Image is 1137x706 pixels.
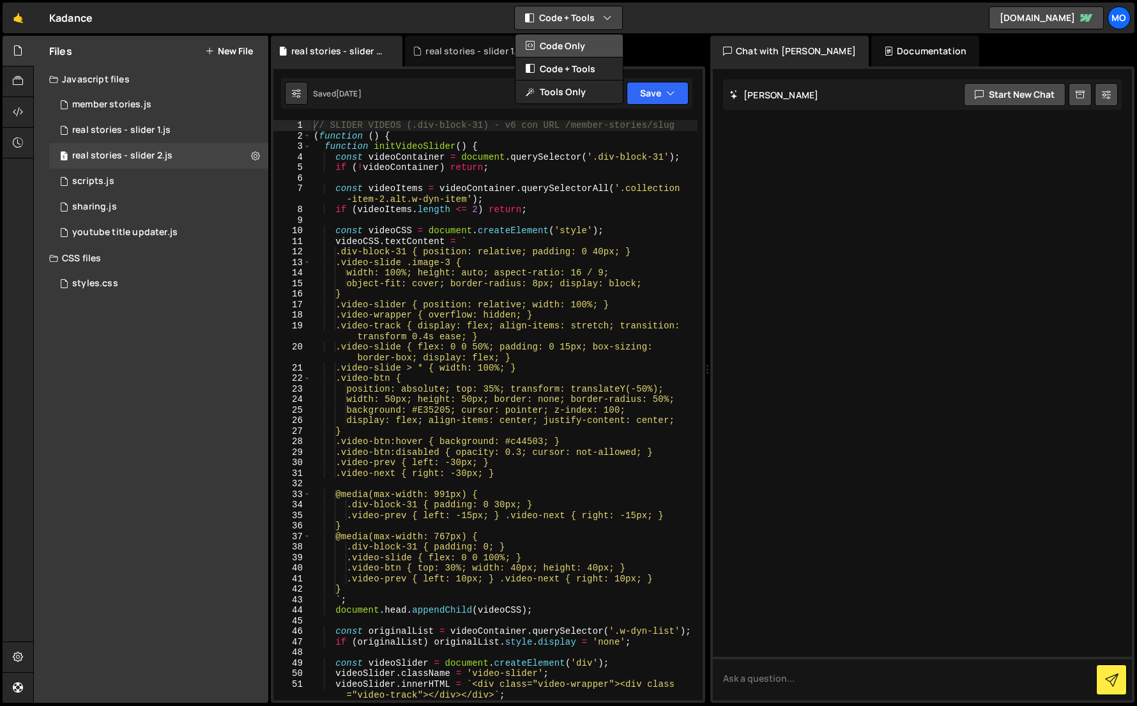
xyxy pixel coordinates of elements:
[72,176,114,187] div: scripts.js
[273,363,311,374] div: 21
[273,162,311,173] div: 5
[273,415,311,426] div: 26
[273,553,311,564] div: 39
[72,125,171,136] div: real stories - slider 1.js
[273,289,311,300] div: 16
[273,605,311,616] div: 44
[710,36,869,66] div: Chat with [PERSON_NAME]
[49,118,268,143] div: 11847/46835.js
[1108,6,1131,29] a: Mo
[273,279,311,289] div: 15
[515,58,623,81] button: Code + Tools
[273,626,311,637] div: 46
[49,169,268,194] div: 11847/28141.js
[273,226,311,236] div: 10
[273,532,311,542] div: 37
[273,668,311,679] div: 50
[291,45,387,58] div: real stories - slider 2.js
[273,141,311,152] div: 3
[60,152,68,162] span: 1
[273,310,311,321] div: 18
[273,120,311,131] div: 1
[273,342,311,363] div: 20
[273,468,311,479] div: 31
[49,194,268,220] div: 11847/46840.js
[49,10,93,26] div: Kadance
[627,82,689,105] button: Save
[273,373,311,384] div: 22
[871,36,979,66] div: Documentation
[515,35,623,58] button: Code Only
[273,457,311,468] div: 30
[273,616,311,627] div: 45
[273,584,311,595] div: 42
[273,183,311,204] div: 7
[515,81,623,104] button: Tools Only
[273,426,311,437] div: 27
[273,215,311,226] div: 9
[273,521,311,532] div: 36
[49,44,72,58] h2: Files
[273,679,311,700] div: 51
[273,595,311,606] div: 43
[273,300,311,311] div: 17
[273,394,311,405] div: 24
[49,271,268,296] div: 11847/28286.css
[273,637,311,648] div: 47
[273,479,311,489] div: 32
[273,173,311,184] div: 6
[72,201,117,213] div: sharing.js
[729,89,818,101] h2: [PERSON_NAME]
[49,92,268,118] div: 11847/46737.js
[273,489,311,500] div: 33
[425,45,521,58] div: real stories - slider 1.js
[72,278,118,289] div: styles.css
[273,152,311,163] div: 4
[273,647,311,658] div: 48
[49,143,268,169] div: 11847/46736.js
[964,83,1065,106] button: Start new chat
[273,204,311,215] div: 8
[273,542,311,553] div: 38
[273,321,311,342] div: 19
[336,88,362,99] div: [DATE]
[273,236,311,247] div: 11
[273,131,311,142] div: 2
[273,384,311,395] div: 23
[72,99,151,111] div: member stories.js
[273,500,311,510] div: 34
[72,150,172,162] div: real stories - slider 2.js
[34,245,268,271] div: CSS files
[273,658,311,669] div: 49
[72,227,178,238] div: youtube title updater.js
[273,563,311,574] div: 40
[515,6,622,29] button: Code + Tools
[989,6,1104,29] a: [DOMAIN_NAME]
[273,447,311,458] div: 29
[273,247,311,257] div: 12
[273,268,311,279] div: 14
[3,3,34,33] a: 🤙
[273,257,311,268] div: 13
[49,220,268,245] div: 11847/46738.js
[205,46,253,56] button: New File
[34,66,268,92] div: Javascript files
[313,88,362,99] div: Saved
[273,510,311,521] div: 35
[273,405,311,416] div: 25
[273,574,311,585] div: 41
[273,436,311,447] div: 28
